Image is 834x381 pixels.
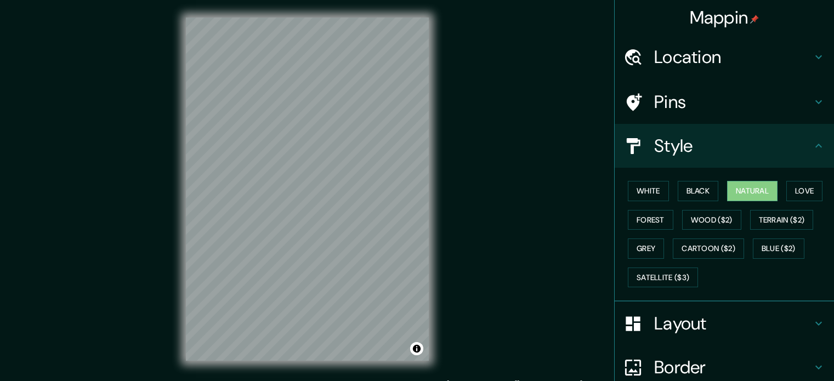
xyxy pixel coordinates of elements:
button: White [628,181,669,201]
h4: Layout [654,312,812,334]
div: Location [615,35,834,79]
button: Cartoon ($2) [673,238,744,259]
h4: Border [654,356,812,378]
button: Terrain ($2) [750,210,814,230]
button: Blue ($2) [753,238,804,259]
h4: Style [654,135,812,157]
button: Toggle attribution [410,342,423,355]
canvas: Map [186,18,429,361]
button: Black [678,181,719,201]
button: Love [786,181,822,201]
h4: Pins [654,91,812,113]
iframe: Help widget launcher [736,338,822,369]
h4: Mappin [690,7,759,29]
img: pin-icon.png [750,15,759,24]
h4: Location [654,46,812,68]
button: Wood ($2) [682,210,741,230]
div: Layout [615,302,834,345]
button: Natural [727,181,778,201]
button: Satellite ($3) [628,268,698,288]
button: Forest [628,210,673,230]
button: Grey [628,238,664,259]
div: Pins [615,80,834,124]
div: Style [615,124,834,168]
